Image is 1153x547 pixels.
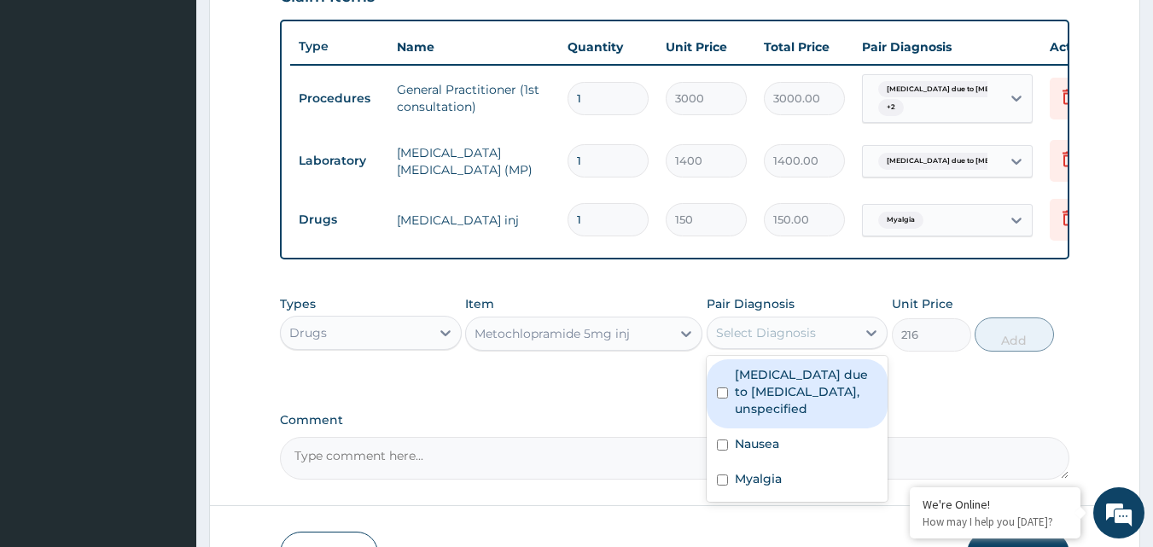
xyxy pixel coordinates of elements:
[923,515,1068,529] p: How may I help you today?
[878,99,904,116] span: + 2
[707,295,795,312] label: Pair Diagnosis
[9,365,325,425] textarea: Type your message and hit 'Enter'
[290,31,388,62] th: Type
[99,165,236,337] span: We're online!
[923,497,1068,512] div: We're Online!
[716,324,816,341] div: Select Diagnosis
[755,30,853,64] th: Total Price
[735,470,782,487] label: Myalgia
[975,317,1054,352] button: Add
[878,81,1067,98] span: [MEDICAL_DATA] due to [MEDICAL_DATA] falc...
[878,212,923,229] span: Myalgia
[290,204,388,236] td: Drugs
[388,30,559,64] th: Name
[892,295,953,312] label: Unit Price
[1041,30,1127,64] th: Actions
[388,136,559,187] td: [MEDICAL_DATA] [MEDICAL_DATA] (MP)
[465,295,494,312] label: Item
[559,30,657,64] th: Quantity
[388,73,559,124] td: General Practitioner (1st consultation)
[388,203,559,237] td: [MEDICAL_DATA] inj
[290,145,388,177] td: Laboratory
[280,413,1070,428] label: Comment
[32,85,69,128] img: d_794563401_company_1708531726252_794563401
[735,366,878,417] label: [MEDICAL_DATA] due to [MEDICAL_DATA], unspecified
[657,30,755,64] th: Unit Price
[89,96,287,118] div: Chat with us now
[280,297,316,311] label: Types
[475,325,630,342] div: Metochlopramide 5mg inj
[290,83,388,114] td: Procedures
[289,324,327,341] div: Drugs
[878,153,1067,170] span: [MEDICAL_DATA] due to [MEDICAL_DATA] falc...
[853,30,1041,64] th: Pair Diagnosis
[280,9,321,49] div: Minimize live chat window
[735,435,779,452] label: Nausea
